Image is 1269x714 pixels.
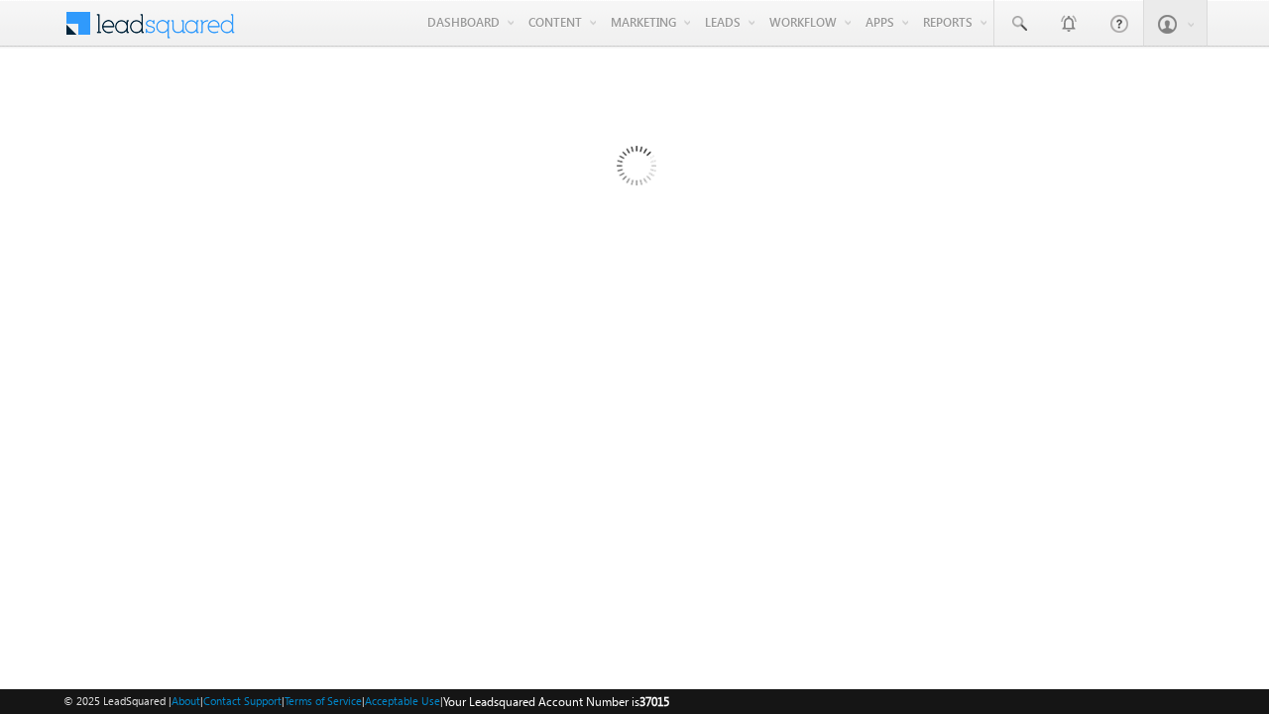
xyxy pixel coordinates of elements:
[285,694,362,707] a: Terms of Service
[443,694,669,709] span: Your Leadsquared Account Number is
[63,692,669,711] span: © 2025 LeadSquared | | | | |
[203,694,282,707] a: Contact Support
[365,694,440,707] a: Acceptable Use
[532,66,738,272] img: Loading...
[639,694,669,709] span: 37015
[172,694,200,707] a: About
